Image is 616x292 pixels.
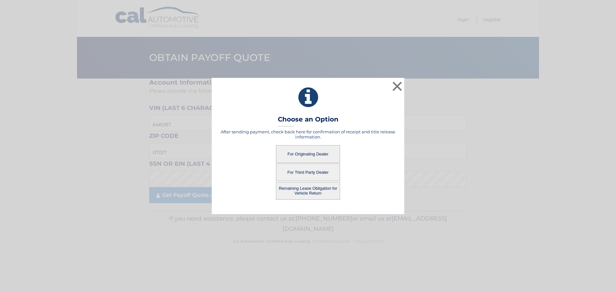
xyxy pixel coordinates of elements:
button: Remaining Lease Obligation for Vehicle Return [276,182,340,200]
h3: Choose an Option [278,115,338,127]
button: × [391,80,404,93]
button: For Third Party Dealer [276,163,340,181]
h5: After sending payment, check back here for confirmation of receipt and title release information. [220,129,396,139]
button: For Originating Dealer [276,145,340,163]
